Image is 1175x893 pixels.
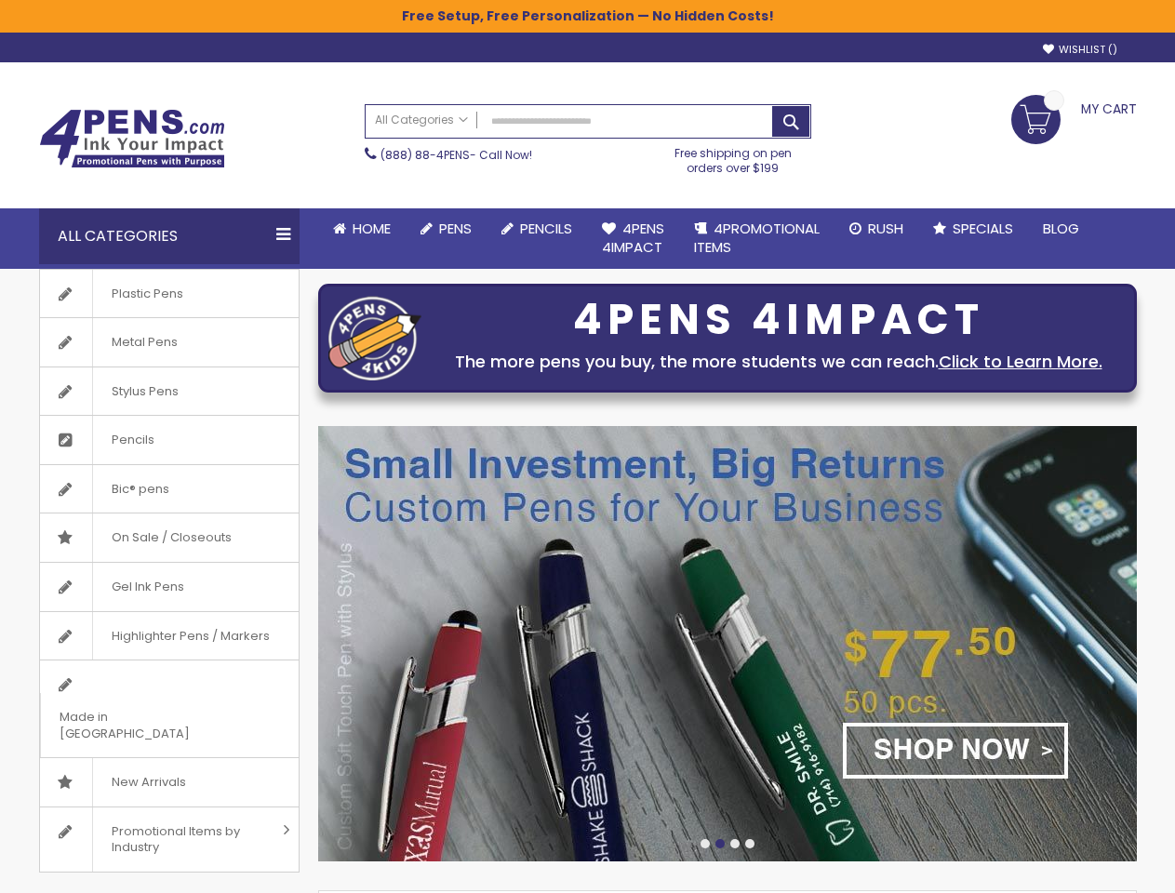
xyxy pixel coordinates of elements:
a: Made in [GEOGRAPHIC_DATA] [40,660,299,757]
img: 4Pens Custom Pens and Promotional Products [39,109,225,168]
span: Bic® pens [92,465,188,513]
a: Blog [1028,208,1094,249]
span: Gel Ink Pens [92,563,203,611]
a: Plastic Pens [40,270,299,318]
a: Stylus Pens [40,367,299,416]
img: four_pen_logo.png [328,296,421,380]
div: Free shipping on pen orders over $199 [655,139,811,176]
a: Home [318,208,406,249]
span: Rush [868,219,903,238]
span: All Categories [375,113,468,127]
span: Specials [953,219,1013,238]
a: Promotional Items by Industry [40,807,299,872]
span: Promotional Items by Industry [92,807,276,872]
span: Pencils [520,219,572,238]
a: Click to Learn More. [939,350,1102,373]
span: Pens [439,219,472,238]
a: Metal Pens [40,318,299,367]
span: Home [353,219,391,238]
div: The more pens you buy, the more students we can reach. [431,349,1127,375]
span: Plastic Pens [92,270,202,318]
div: 4PENS 4IMPACT [431,300,1127,340]
span: 4Pens 4impact [602,219,664,257]
span: Stylus Pens [92,367,197,416]
a: Bic® pens [40,465,299,513]
span: New Arrivals [92,758,205,806]
a: Highlighter Pens / Markers [40,612,299,660]
a: Rush [835,208,918,249]
span: Pencils [92,416,173,464]
img: /custom-soft-touch-pen-metal-barrel.html [318,426,1137,861]
a: Pencils [40,416,299,464]
a: 4PROMOTIONALITEMS [679,208,835,269]
a: Pencils [487,208,587,249]
a: 4Pens4impact [587,208,679,269]
a: All Categories [366,105,477,136]
a: Wishlist [1043,43,1117,57]
span: On Sale / Closeouts [92,513,250,562]
span: Highlighter Pens / Markers [92,612,288,660]
a: Gel Ink Pens [40,563,299,611]
span: Blog [1043,219,1079,238]
a: On Sale / Closeouts [40,513,299,562]
span: Metal Pens [92,318,196,367]
div: All Categories [39,208,300,264]
span: 4PROMOTIONAL ITEMS [694,219,820,257]
span: Made in [GEOGRAPHIC_DATA] [40,693,252,757]
span: - Call Now! [381,147,532,163]
a: Pens [406,208,487,249]
a: New Arrivals [40,758,299,806]
a: Specials [918,208,1028,249]
a: (888) 88-4PENS [381,147,470,163]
